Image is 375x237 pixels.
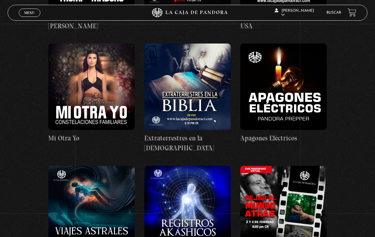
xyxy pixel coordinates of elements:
[240,11,327,31] h4: Pandora News: Elecciones USA
[144,133,231,153] h4: Extraterrestres en la [DEMOGRAPHIC_DATA]
[48,44,135,143] a: Mi Otra Yo
[240,44,327,143] a: Apagones Eléctricos
[144,44,231,153] a: Extraterrestres en la [DEMOGRAPHIC_DATA]
[48,133,135,143] h4: Mi Otra Yo
[22,16,37,21] span: Cerrar
[348,8,356,17] a: View your shopping cart
[326,11,341,15] a: Buscar
[24,11,35,15] span: Menu
[240,133,327,143] h4: Apagones Eléctricos
[275,9,314,17] span: [PERSON_NAME]
[48,11,135,31] h4: [PERSON_NAME] / [PERSON_NAME]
